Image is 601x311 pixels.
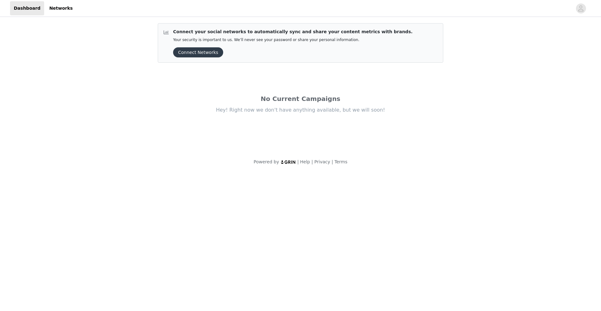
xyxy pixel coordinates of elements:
a: Networks [45,1,76,15]
a: Dashboard [10,1,44,15]
img: logo [280,160,296,164]
div: avatar [578,3,584,13]
a: Terms [334,159,347,164]
span: Powered by [254,159,279,164]
p: Your security is important to us. We’ll never see your password or share your personal information. [173,38,413,42]
div: No Current Campaigns [169,94,432,103]
div: Hey! Right now we don't have anything available, but we will soon! [169,107,432,113]
span: | [297,159,299,164]
a: Help [300,159,310,164]
p: Connect your social networks to automatically sync and share your content metrics with brands. [173,29,413,35]
span: | [311,159,313,164]
span: | [331,159,333,164]
button: Connect Networks [173,47,223,57]
a: Privacy [314,159,330,164]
